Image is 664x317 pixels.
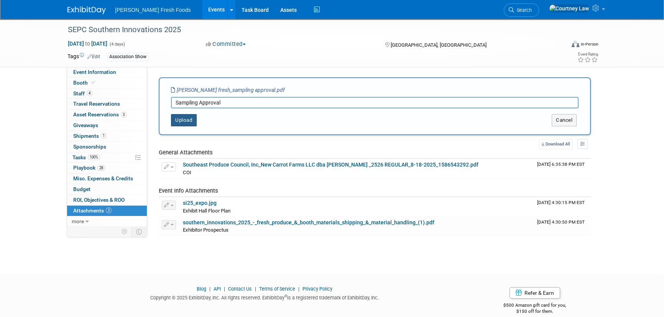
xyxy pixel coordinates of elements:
span: Playbook [73,165,105,171]
img: ExhibitDay [67,7,106,14]
img: Format-Inperson.png [572,41,579,47]
a: Travel Reservations [67,99,147,109]
a: Attachments3 [67,206,147,216]
span: Staff [73,90,92,96]
td: Personalize Event Tab Strip [118,227,131,237]
span: Budget [73,186,90,192]
span: [GEOGRAPHIC_DATA], [GEOGRAPHIC_DATA] [390,42,486,48]
span: Attachments [73,208,112,214]
span: Shipments [73,133,107,139]
span: | [222,286,227,292]
div: Association Show [107,53,149,61]
span: | [296,286,301,292]
span: Travel Reservations [73,101,120,107]
button: Committed [203,40,249,48]
div: Event Rating [577,52,598,56]
a: ROI, Objectives & ROO [67,195,147,205]
span: Booth [73,80,97,86]
a: Blog [197,286,206,292]
button: Cancel [552,114,577,126]
span: General Attachments [159,149,213,156]
div: $500 Amazon gift card for you, [473,297,597,315]
a: Search [504,3,539,17]
a: Privacy Policy [302,286,332,292]
span: (4 days) [109,42,125,47]
a: Giveaways [67,120,147,131]
button: Upload [171,114,197,126]
span: Sponsorships [73,144,106,150]
a: Misc. Expenses & Credits [67,173,147,184]
span: Asset Reservations [73,111,127,118]
div: Event Format [519,40,598,51]
a: Playbook28 [67,163,147,173]
div: Copyright © 2025 ExhibitDay, Inc. All rights reserved. ExhibitDay is a registered trademark of Ex... [67,292,462,301]
td: Upload Timestamp [534,217,591,236]
a: Tasks100% [67,152,147,163]
span: Search [514,7,532,13]
span: | [207,286,212,292]
td: Tags [67,52,100,61]
a: Download All [539,139,572,149]
span: Event Information [73,69,116,75]
span: [DATE] [DATE] [67,40,108,47]
a: Staff4 [67,88,147,99]
span: to [84,41,91,47]
i: Booth reservation complete [91,80,95,85]
a: API [214,286,221,292]
span: Giveaways [73,122,98,128]
span: more [72,218,84,224]
input: Enter description [171,97,579,108]
a: Event Information [67,67,147,77]
a: more [67,216,147,227]
span: Upload Timestamp [537,200,585,205]
sup: ® [284,294,287,298]
div: SEPC Southern Innovations 2025 [65,23,553,37]
span: 3 [106,208,112,213]
span: Exhibit Hall Floor Plan [183,208,230,214]
span: 3 [121,112,127,118]
div: $150 off for them. [473,308,597,315]
span: 28 [97,165,105,171]
a: Shipments1 [67,131,147,141]
span: COI [183,170,191,175]
span: 100% [88,154,100,160]
span: Upload Timestamp [537,219,585,225]
a: Booth [67,78,147,88]
td: Toggle Event Tabs [131,227,147,237]
a: southern_innovations_2025_-_fresh_produce_&_booth_materials_shipping_&_material_handling_(1).pdf [183,219,434,225]
a: Refer & Earn [510,287,560,299]
span: | [253,286,258,292]
a: Contact Us [228,286,252,292]
span: ROI, Objectives & ROO [73,197,125,203]
a: Edit [87,54,100,59]
span: Tasks [72,154,100,160]
span: Misc. Expenses & Credits [73,175,133,181]
span: Event Info Attachments [159,187,218,194]
i: [PERSON_NAME] fresh_sampling approval.pdf [171,87,285,93]
a: Asset Reservations3 [67,109,147,120]
img: Courtney Law [549,4,589,13]
td: Upload Timestamp [534,197,591,216]
a: Sponsorships [67,142,147,152]
span: 4 [87,90,92,96]
td: Upload Timestamp [534,159,591,178]
a: Southeast Produce Council, Inc_New Carrot Farms LLC dba [PERSON_NAME] _2526 REGULAR_8-18-2025_158... [183,162,478,168]
a: Budget [67,184,147,194]
span: [PERSON_NAME] Fresh Foods [115,7,191,13]
span: Upload Timestamp [537,162,585,167]
div: In-Person [580,41,598,47]
a: si25_expo.jpg [183,200,217,206]
span: Exhibitor Prospectus [183,227,228,233]
a: Terms of Service [259,286,295,292]
span: 1 [101,133,107,139]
